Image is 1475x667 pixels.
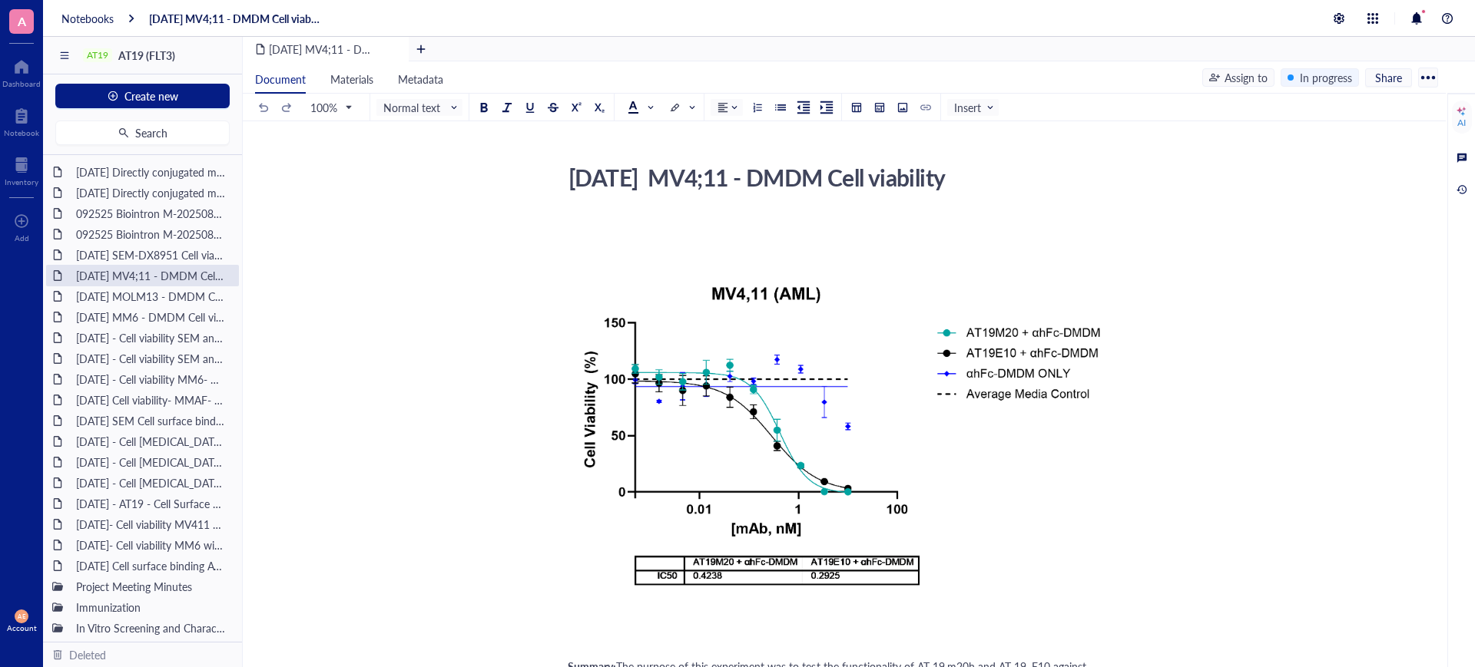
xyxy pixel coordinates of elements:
[18,12,26,31] span: A
[69,327,233,348] div: [DATE] - Cell viability SEM and RS; 411- DMDM with Fc block (needs to be completed)
[4,104,39,137] a: Notebook
[69,223,233,245] div: 092525 Biointron M-202508132759
[69,576,233,597] div: Project Meeting Minutes
[69,596,233,618] div: Immunization
[562,158,1109,196] div: [DATE] MV4;11 - DMDM Cell viability
[69,646,106,663] div: Deleted
[18,613,25,619] span: AE
[69,244,233,266] div: [DATE] SEM-DX8951 Cell viability
[69,472,233,494] div: [DATE] - Cell [MEDICAL_DATA]- MV4,11 (AML cell line)
[69,286,233,307] div: [DATE] MOLM13 - DMDM Cell viability
[330,71,373,87] span: Materials
[15,233,29,243] div: Add
[69,410,233,431] div: [DATE] SEM Cell surface binding
[954,101,995,114] span: Insert
[7,623,37,632] div: Account
[1457,117,1466,129] div: AI
[69,534,233,556] div: [DATE]- Cell viability MM6 with and without IgG Blocking - DX8951
[118,48,175,63] span: AT19 (FLT3)
[398,71,443,87] span: Metadata
[1375,71,1402,84] span: Share
[69,368,233,390] div: [DATE] - Cell viability MM6- MMAF
[1300,69,1352,86] div: In progress
[2,79,41,88] div: Dashboard
[69,306,233,328] div: [DATE] MM6 - DMDM Cell viability
[55,84,230,108] button: Create new
[135,127,167,139] span: Search
[4,128,39,137] div: Notebook
[69,182,233,203] div: [DATE] Directly conjugated mc-GGFG-DXd - Cell [MEDICAL_DATA]-MOML13 and RS411 cell lines- Biointr...
[69,513,233,535] div: [DATE]- Cell viability MV411 with and without IgG Blocking - DX8951
[55,121,230,145] button: Search
[81,638,233,659] div: Murine
[69,555,233,576] div: [DATE] Cell surface binding AT19 on SEM, RS411 and MV411 cell line
[5,153,38,187] a: Inventory
[69,493,233,514] div: [DATE] - AT19 - Cell Surface Binding assay on hFLT3 Transfected [MEDICAL_DATA] Cells (24 hours)
[1365,68,1412,87] button: Share
[568,270,1115,595] img: genemod-experiment-image
[1225,69,1268,86] div: Assign to
[61,12,114,25] a: Notebooks
[5,177,38,187] div: Inventory
[69,203,233,224] div: 092525 Biointron M-202508133026
[149,12,323,25] a: [DATE] MV4;11 - DMDM Cell viability
[255,71,306,87] span: Document
[69,265,233,286] div: [DATE] MV4;11 - DMDM Cell viability
[69,389,233,411] div: [DATE] Cell viability- MMAF- SEM and MV4,11
[87,50,108,61] div: AT19
[69,451,233,473] div: [DATE] - Cell [MEDICAL_DATA]- MOLM-13 (AML cell line)
[69,161,233,183] div: [DATE] Directly conjugated mc-GGFG-DXD MV4;11 - SEM and MM6 cell lines- Biointron mAbs directrly ...
[69,431,233,452] div: [DATE] - Cell [MEDICAL_DATA]- MOLM-13 (AML cell line)
[69,617,233,639] div: In Vitro Screening and Characterization
[383,101,459,114] span: Normal text
[124,90,178,102] span: Create new
[310,101,351,114] span: 100%
[2,54,41,88] a: Dashboard
[69,348,233,369] div: [DATE] - Cell viability SEM and [GEOGRAPHIC_DATA]; 411- DMDM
